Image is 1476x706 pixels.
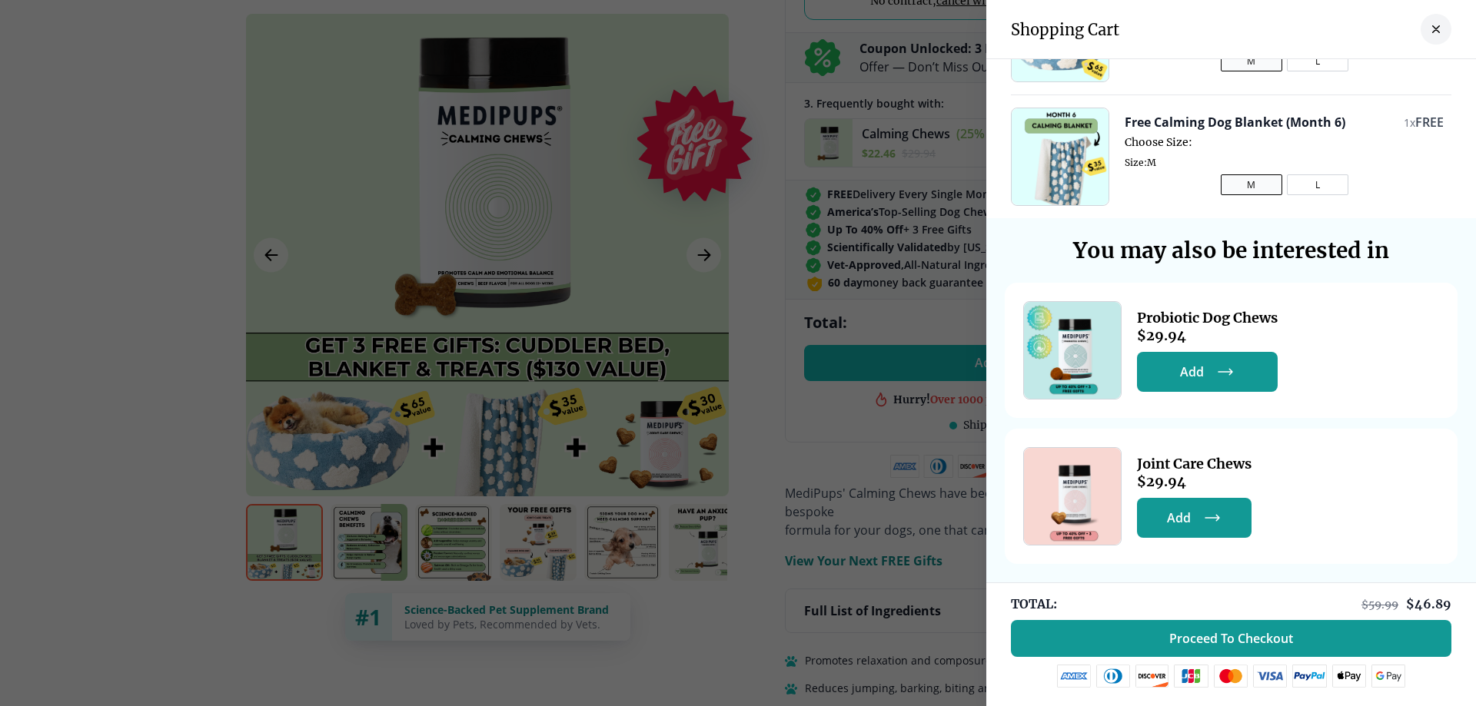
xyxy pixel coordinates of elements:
[1292,665,1327,688] img: paypal
[1214,665,1248,688] img: mastercard
[1023,301,1122,399] a: Probiotic Dog Chews
[1332,665,1366,688] img: apple
[1137,455,1252,490] a: Joint Care Chews$29.94
[1221,51,1282,71] button: M
[1011,595,1057,612] span: TOTAL:
[1023,447,1122,545] a: Joint Care Chews
[1137,326,1278,344] span: $ 29.94
[1137,472,1252,490] span: $ 29.94
[1371,665,1406,688] img: google
[1287,174,1348,195] button: L
[1125,135,1444,149] span: Choose Size:
[1137,309,1278,344] a: Probiotic Dog Chews$29.94
[1421,14,1451,45] button: close-cart
[1361,598,1398,612] span: $ 59.99
[1011,20,1119,39] h3: Shopping Cart
[1253,665,1287,688] img: visa
[1406,596,1451,612] span: $ 46.89
[1125,114,1345,131] button: Free Calming Dog Blanket (Month 6)
[1137,309,1278,326] span: Probiotic Dog Chews
[1137,455,1252,472] span: Joint Care Chews
[1169,631,1293,646] span: Proceed To Checkout
[1024,448,1121,545] img: Joint Care Chews
[1137,352,1278,392] button: Add
[1012,108,1109,205] img: Free Calming Dog Blanket (Month 6)
[1404,115,1415,130] span: 1 x
[1005,237,1458,264] h3: You may also be interested in
[1135,665,1169,688] img: discover
[1415,114,1444,131] span: FREE
[1167,510,1191,525] span: Add
[1024,302,1121,399] img: Probiotic Dog Chews
[1011,620,1451,657] button: Proceed To Checkout
[1174,665,1208,688] img: jcb
[1221,174,1282,195] button: M
[1125,157,1444,168] span: Size: M
[1096,665,1130,688] img: diners-club
[1287,51,1348,71] button: L
[1057,665,1091,688] img: amex
[1180,364,1204,380] span: Add
[1137,498,1252,538] button: Add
